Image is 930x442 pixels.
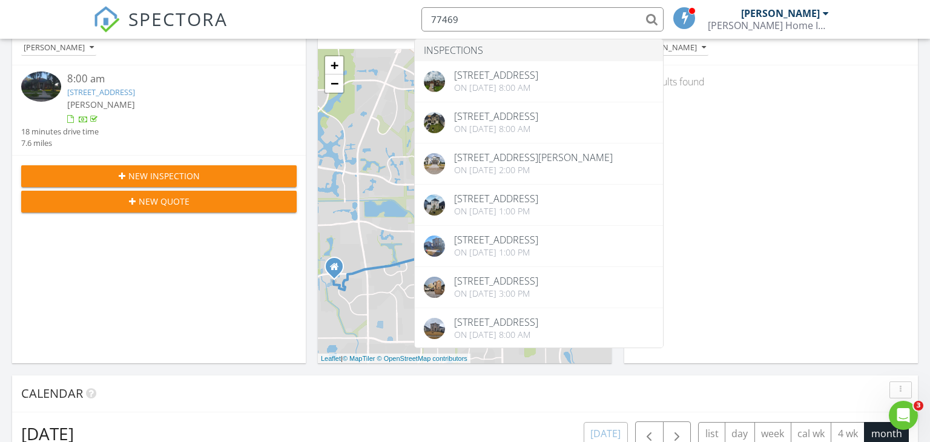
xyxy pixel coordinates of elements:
[67,87,135,97] a: [STREET_ADDRESS]
[424,277,445,298] img: 0a80fcf0718681688c3a53bb6f078b24.jpeg
[128,6,228,31] span: SPECTORA
[741,7,820,19] div: [PERSON_NAME]
[321,355,341,362] a: Leaflet
[624,65,918,98] div: No results found
[914,401,923,411] span: 3
[21,137,99,149] div: 7.6 miles
[889,401,918,430] iframe: Intercom live chat
[377,355,467,362] a: © OpenStreetMap contributors
[454,70,538,80] div: [STREET_ADDRESS]
[424,318,445,339] img: e775a1631ae9af3f3d2f9952e2eebbf7.jpeg
[424,194,445,216] img: 04c7df7581dfd04f90fde91c9c6cfc29.jpeg
[454,235,538,245] div: [STREET_ADDRESS]
[128,170,200,182] span: New Inspection
[424,236,445,257] img: c8afb04168de7b2efddf2a9bee518be8.jpeg
[454,289,538,299] div: On [DATE] 3:00 pm
[21,40,96,56] button: [PERSON_NAME]
[21,126,99,137] div: 18 minutes drive time
[139,195,190,208] span: New Quote
[325,56,343,74] a: Zoom in
[21,385,83,401] span: Calendar
[454,111,538,121] div: [STREET_ADDRESS]
[21,71,61,101] img: 9377651%2Fcover_photos%2F5Bns82r3SnVYH1wL8H8v%2Fsmall.jpg
[93,16,228,42] a: SPECTORA
[454,124,538,134] div: On [DATE] 8:00 am
[24,44,94,52] div: [PERSON_NAME]
[454,276,538,286] div: [STREET_ADDRESS]
[415,39,663,61] li: Inspections
[334,266,341,274] div: 7834 Pasture Springs Ln, cypress TX 77433
[424,112,445,133] img: 8706905%2Fcover_photos%2FIMJ0rOUdH8GIPYO36n6q%2Foriginal.jpg
[454,206,538,216] div: On [DATE] 1:00 pm
[343,355,375,362] a: © MapTiler
[21,71,297,149] a: 8:00 am [STREET_ADDRESS] [PERSON_NAME] 18 minutes drive time 7.6 miles
[67,71,274,87] div: 8:00 am
[67,99,135,110] span: [PERSON_NAME]
[708,19,829,31] div: Francis Home Inspections,PLLC TREC #24926
[424,71,445,92] img: 8818083%2Fcover_photos%2FQVrMzaN3ZHZFEB22FCyD%2Foriginal.jpg
[633,40,708,56] button: [PERSON_NAME]
[454,248,538,257] div: On [DATE] 1:00 pm
[454,317,538,327] div: [STREET_ADDRESS]
[421,7,664,31] input: Search everything...
[454,194,538,203] div: [STREET_ADDRESS]
[21,165,297,187] button: New Inspection
[424,153,445,174] img: 8705188%2Fcover_photos%2Ftu5n9PewGwaRGzrZaM3n%2Foriginal.jpg
[454,330,538,340] div: On [DATE] 8:00 am
[21,191,297,213] button: New Quote
[454,83,538,93] div: On [DATE] 8:00 am
[454,165,613,175] div: On [DATE] 2:00 pm
[454,153,613,162] div: [STREET_ADDRESS][PERSON_NAME]
[325,74,343,93] a: Zoom out
[636,44,706,52] div: [PERSON_NAME]
[318,354,470,364] div: |
[93,6,120,33] img: The Best Home Inspection Software - Spectora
